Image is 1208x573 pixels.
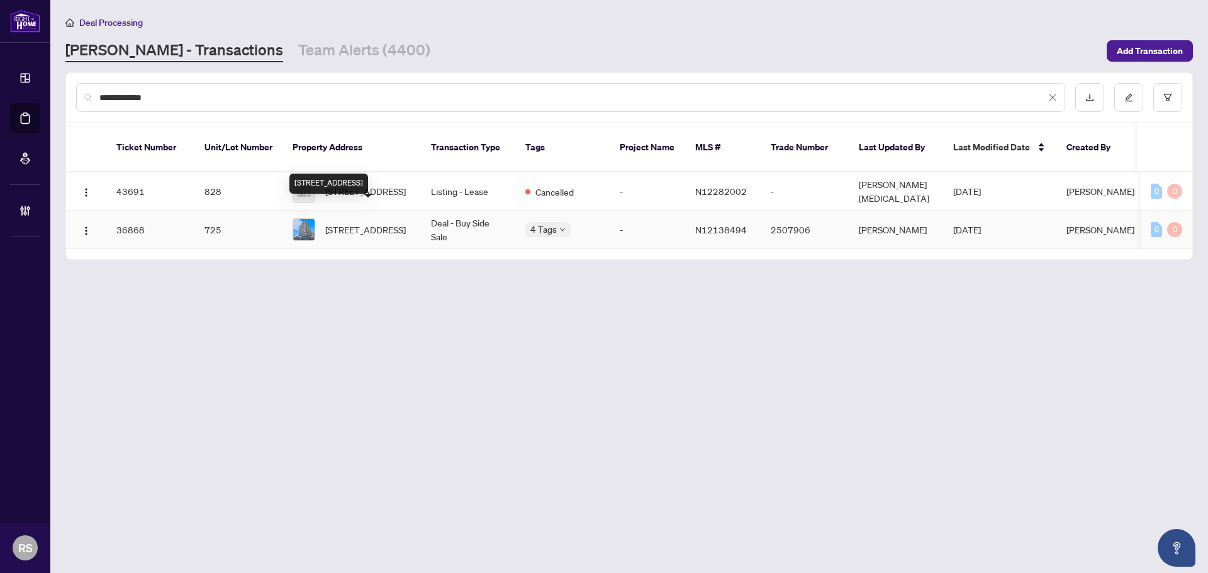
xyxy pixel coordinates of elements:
td: - [610,172,685,211]
span: RS [18,539,33,557]
th: Trade Number [761,123,849,172]
button: filter [1153,83,1182,112]
td: 725 [194,211,282,249]
span: [DATE] [953,224,981,235]
div: [STREET_ADDRESS] [289,174,368,194]
img: Logo [81,187,91,197]
td: 43691 [106,172,194,211]
th: Last Modified Date [943,123,1056,172]
span: Deal Processing [79,17,143,28]
td: 36868 [106,211,194,249]
th: Unit/Lot Number [194,123,282,172]
img: Logo [81,226,91,236]
span: edit [1124,93,1133,102]
th: Project Name [610,123,685,172]
span: [PERSON_NAME] [1066,224,1134,235]
div: 0 [1167,184,1182,199]
td: [PERSON_NAME][MEDICAL_DATA] [849,172,943,211]
img: logo [10,9,40,33]
td: Listing - Lease [421,172,515,211]
span: [PERSON_NAME] [1066,186,1134,197]
div: 0 [1151,222,1162,237]
span: N12138494 [695,224,747,235]
button: edit [1114,83,1143,112]
td: - [761,172,849,211]
th: Property Address [282,123,421,172]
span: Add Transaction [1117,41,1183,61]
div: 0 [1151,184,1162,199]
td: 2507906 [761,211,849,249]
a: [PERSON_NAME] - Transactions [65,40,283,62]
th: Last Updated By [849,123,943,172]
button: Add Transaction [1107,40,1193,62]
th: Transaction Type [421,123,515,172]
button: download [1075,83,1104,112]
th: Ticket Number [106,123,194,172]
td: [PERSON_NAME] [849,211,943,249]
span: [STREET_ADDRESS] [325,223,406,236]
span: home [65,18,74,27]
span: [DATE] [953,186,981,197]
button: Logo [76,181,96,201]
td: - [610,211,685,249]
span: down [559,226,566,233]
span: filter [1163,93,1172,102]
td: 828 [194,172,282,211]
span: Last Modified Date [953,140,1030,154]
button: Open asap [1158,529,1195,567]
th: MLS # [685,123,761,172]
div: 0 [1167,222,1182,237]
th: Created By [1056,123,1132,172]
img: thumbnail-img [293,219,315,240]
td: Deal - Buy Side Sale [421,211,515,249]
th: Tags [515,123,610,172]
span: Cancelled [535,185,574,199]
button: Logo [76,220,96,240]
span: close [1048,93,1057,102]
a: Team Alerts (4400) [298,40,430,62]
span: 4 Tags [530,222,557,236]
span: download [1085,93,1094,102]
span: N12282002 [695,186,747,197]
